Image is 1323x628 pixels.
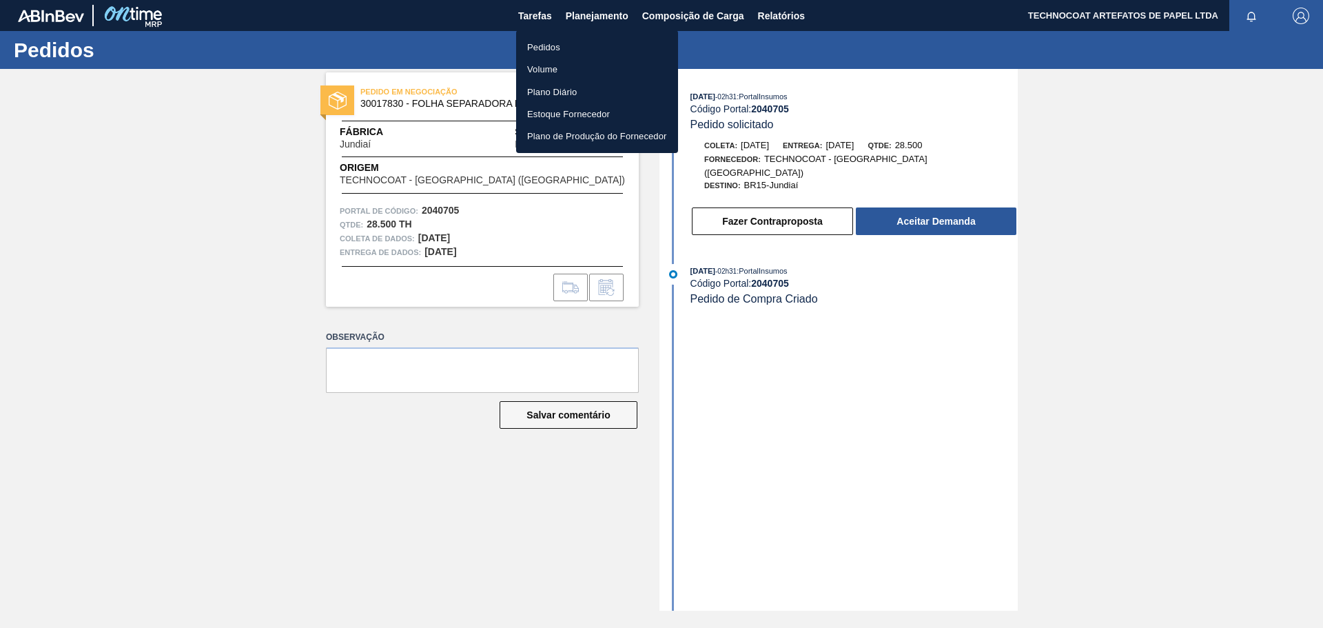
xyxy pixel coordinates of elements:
a: Estoque Fornecedor [516,103,678,125]
a: Pedidos [516,36,678,58]
a: Volume [516,58,678,80]
font: Plano Diário [527,86,577,97]
a: Plano de Produção do Fornecedor [516,125,678,147]
a: Plano Diário [516,81,678,103]
font: Volume [527,64,557,74]
font: Pedidos [527,42,560,52]
font: Plano de Produção do Fornecedor [527,131,667,141]
font: Estoque Fornecedor [527,109,610,119]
